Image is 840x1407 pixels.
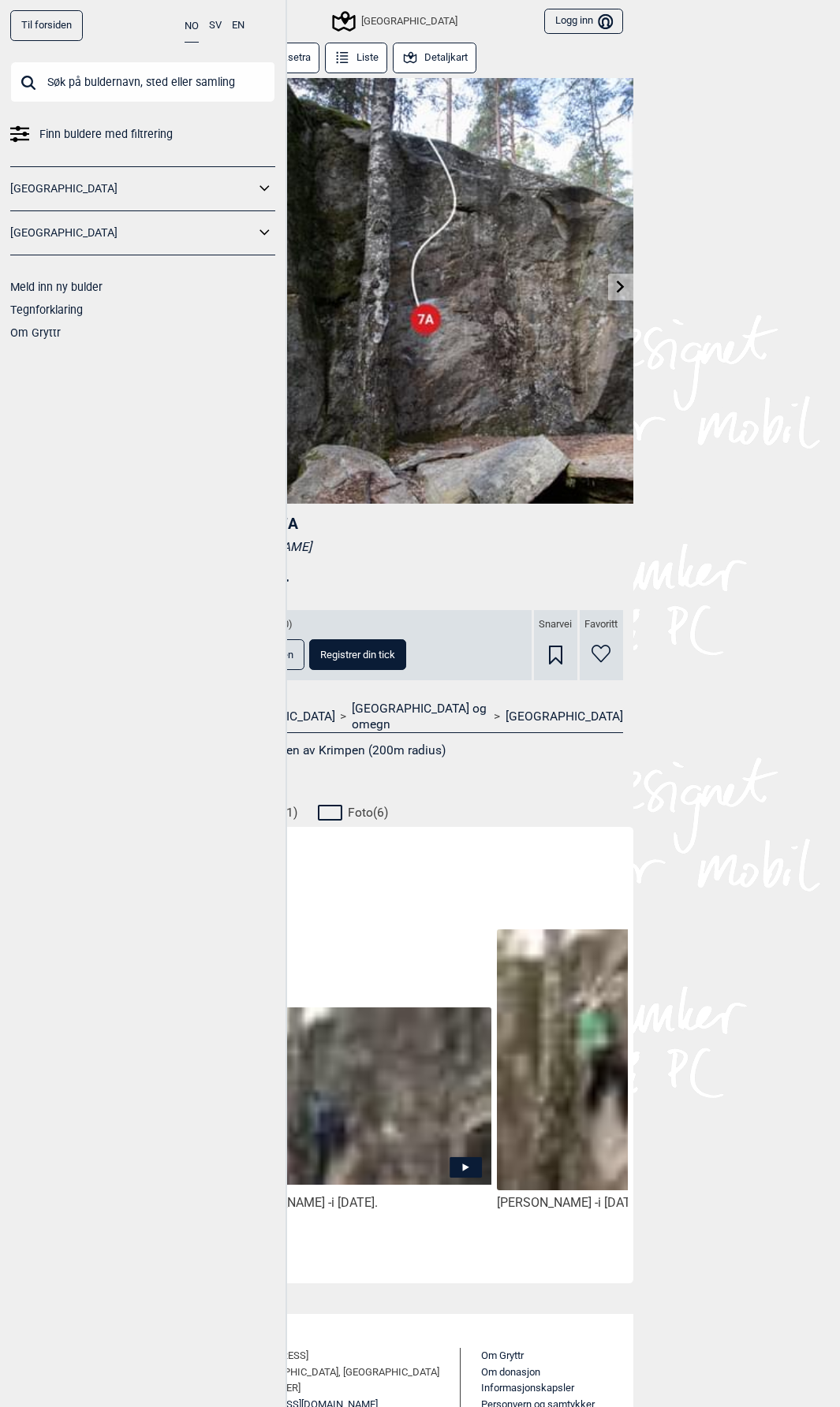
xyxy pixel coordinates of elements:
[348,805,388,821] span: Foto ( 6 )
[331,1195,378,1210] span: i [DATE].
[218,701,623,733] nav: > >
[10,221,255,244] a: [GEOGRAPHIC_DATA]
[320,650,395,660] span: Registrer din tick
[334,12,457,31] div: [GEOGRAPHIC_DATA]
[352,701,489,733] a: [GEOGRAPHIC_DATA] og omegn
[39,123,173,146] span: Finn buldere med filtrering
[481,1349,524,1361] a: Om Gryttr
[218,539,623,555] div: [PERSON_NAME]
[10,10,83,41] a: Til forsiden
[534,610,577,680] div: Snarvei
[218,1364,439,1381] span: 0494 [GEOGRAPHIC_DATA], [GEOGRAPHIC_DATA]
[10,177,255,200] a: [GEOGRAPHIC_DATA]
[393,43,477,73] button: Detaljkart
[497,929,757,1189] img: Krimper versj 5
[506,709,623,724] a: [GEOGRAPHIC_DATA]
[207,78,633,504] img: Krimpen 200323
[309,639,406,670] button: Registrer din tick
[10,303,83,316] a: Tegnforklaring
[10,326,61,339] a: Om Gryttr
[584,618,618,631] span: Favoritt
[10,281,103,293] a: Meld inn ny bulder
[598,1195,710,1210] span: i [DATE]. Foto: Gryttr
[544,9,622,35] button: Logg inn
[481,1366,540,1378] a: Om donasjon
[230,1007,491,1188] img: Mari pa Krimpen
[481,1382,574,1394] a: Informasjonskapsler
[218,1314,623,1348] div: Gryttr 2025 ©
[325,43,388,73] button: Liste
[10,123,275,146] a: Finn buldere med filtrering
[497,1195,757,1212] div: [PERSON_NAME] -
[185,10,199,43] button: NO
[230,1195,491,1212] div: [PERSON_NAME] -
[218,741,446,761] button: I nærheten av Krimpen (200m radius)
[10,61,275,102] input: Søk på buldernavn, sted eller samling
[218,782,633,1283] div: Beta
